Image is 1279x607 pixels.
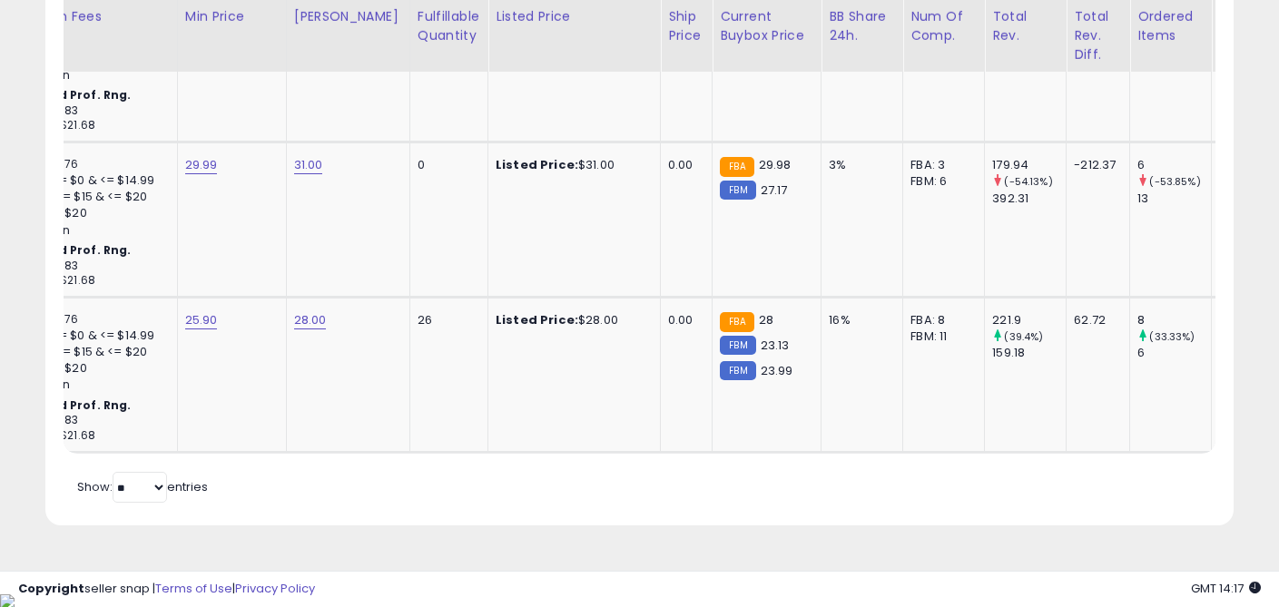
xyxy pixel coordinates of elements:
div: 16% [829,312,889,328]
div: $31.00 [496,157,646,173]
a: 28.00 [294,311,327,329]
small: FBM [720,181,755,200]
b: Listed Price: [496,156,578,173]
div: Num of Comp. [910,7,977,45]
div: $0.30 min [13,67,163,83]
div: $20.01 - $21.68 [13,273,163,289]
div: The team will get back to you on this. Our usual reply time is a few minutes. You'll get replies ... [29,260,283,349]
div: Ordered Items [1137,7,1204,45]
small: (33.33%) [1149,329,1195,344]
button: go back [12,7,46,42]
button: Home [284,7,319,42]
a: 31.00 [294,156,323,174]
small: FBA [720,157,753,177]
small: (-53.85%) [1149,174,1200,189]
div: Listed Price [496,7,653,26]
a: 25.90 [185,311,218,329]
div: 159.18 [992,345,1066,361]
img: Profile image for Support [52,10,81,39]
div: Close [319,7,351,40]
div: $20.01 - $21.68 [13,428,163,444]
strong: Copyright [18,580,84,597]
small: (-54.13%) [1004,174,1052,189]
span: 27.17 [761,181,788,199]
div: $15 - $15.83 [13,103,163,119]
button: Start recording [115,526,130,541]
small: (39.4%) [1004,329,1043,344]
span: 23.13 [761,337,790,354]
div: Total Rev. Diff. [1074,7,1122,64]
div: 10% for >= $15 & <= $20 [13,344,163,360]
div: Ship Price [668,7,704,45]
div: 26 [418,312,474,328]
b: Reduced Prof. Rng. [13,242,132,258]
div: hello [289,393,349,433]
span: 29.98 [759,156,792,173]
div: 13 [1137,191,1211,207]
div: BB Share 24h. [829,7,895,45]
textarea: Message… [15,488,348,519]
div: 5% for >= $0 & <= $14.99 [13,172,163,189]
h1: Support [88,17,145,31]
div: $28.00 [496,312,646,328]
div: 62.72 [1074,312,1116,328]
div: Support • 18m ago [29,364,134,375]
div: $0.30 min [13,377,163,393]
div: 3% [829,157,889,173]
div: $20.01 - $21.68 [13,118,163,133]
div: $15 - $15.83 [13,259,163,274]
button: Upload attachment [86,526,101,541]
a: 29.99 [185,156,218,174]
div: seller snap | | [18,581,315,598]
div: 0.00 [668,312,698,328]
span: 28 [759,311,773,328]
small: FBM [720,361,755,380]
div: Hello, I was wondering if someone could jump on a call with me give me an overview of what seller... [65,142,349,235]
div: Noah says… [15,393,349,455]
button: Gif picker [57,526,72,541]
div: 5% for >= $0 & <= $14.99 [13,328,163,344]
b: [EMAIL_ADDRESS][DOMAIN_NAME] [29,315,171,348]
div: Total Rev. [992,7,1058,45]
div: 6 [1137,157,1211,173]
b: Reduced Prof. Rng. [13,87,132,103]
div: Noah says… [15,142,349,250]
div: 221.9 [992,312,1066,328]
span: 2025-09-8 14:17 GMT [1191,580,1261,597]
div: Amazon Fees [13,7,170,26]
button: Emoji picker [28,526,43,541]
div: 0.00 [668,157,698,173]
div: $10 - $10.76 [13,157,163,172]
b: Reduced Prof. Rng. [13,397,132,413]
div: Fulfillable Quantity [418,7,480,45]
div: 6 [1137,345,1211,361]
b: Listed Price: [496,311,578,328]
a: Privacy Policy [235,580,315,597]
div: hello [303,404,334,422]
div: -212.37 [1074,157,1116,173]
div: $15 - $15.83 [13,413,163,428]
span: 23.99 [761,362,793,379]
div: 179.94 [992,157,1066,173]
div: 8 [1137,312,1211,328]
div: FBA: 8 [910,312,970,328]
div: FBM: 11 [910,328,970,345]
small: FBM [720,336,755,355]
a: Terms of Use [155,580,232,597]
div: Min Price [185,7,279,26]
span: Show: entries [77,478,208,495]
button: Send a message… [311,519,340,548]
div: 392.31 [992,191,1066,207]
div: FBM: 6 [910,173,970,190]
div: 17% for > $20 [13,205,163,221]
div: 10% for >= $15 & <= $20 [13,189,163,205]
div: The team will get back to you on this. Our usual reply time is a few minutes.You'll get replies h... [15,250,298,360]
div: FBA: 3 [910,157,970,173]
div: 0 [418,157,474,173]
small: FBA [720,312,753,332]
div: 17% for > $20 [13,360,163,377]
div: Current Buybox Price [720,7,813,45]
div: [PERSON_NAME] [294,7,402,26]
div: $0.30 min [13,222,163,239]
div: $10 - $10.76 [13,312,163,328]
